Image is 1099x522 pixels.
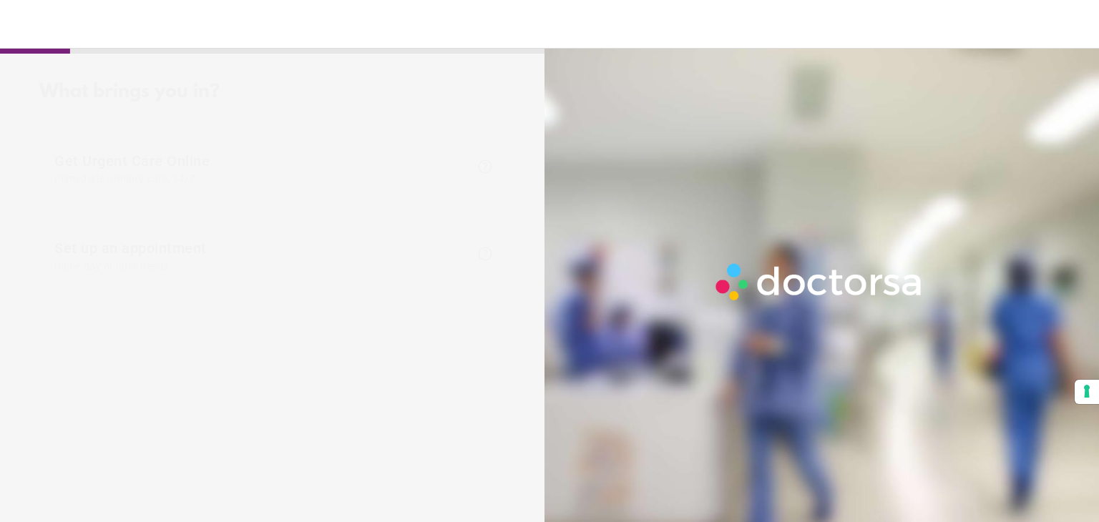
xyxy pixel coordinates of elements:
[39,82,509,103] div: What brings you in?
[54,260,469,272] span: Same day or later needs
[54,152,469,184] span: Get Urgent Care Online
[54,240,469,272] span: Set up an appointment
[710,257,929,306] img: Logo-Doctorsa-trans-White-partial-flat.png
[1075,380,1099,404] button: Your consent preferences for tracking technologies
[477,245,494,262] span: help
[54,173,469,184] span: Immediate primary care, 24/7
[477,158,494,175] span: help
